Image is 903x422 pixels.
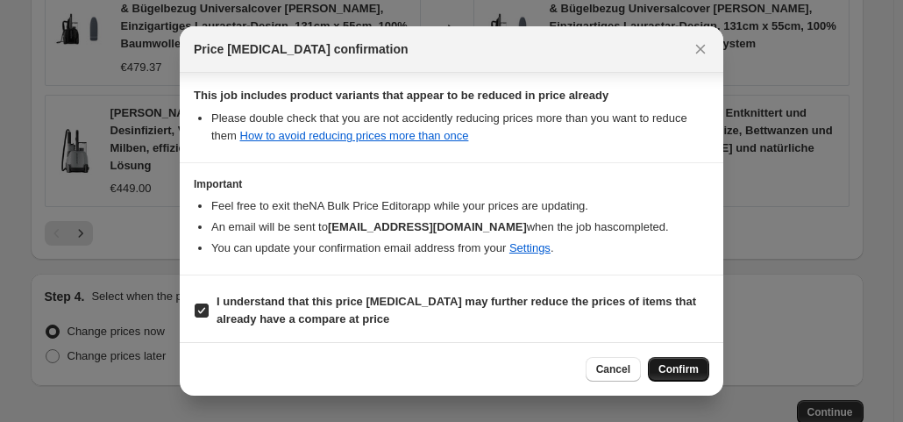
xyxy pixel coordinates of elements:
[688,37,713,61] button: Close
[328,220,527,233] b: [EMAIL_ADDRESS][DOMAIN_NAME]
[596,362,630,376] span: Cancel
[194,177,709,191] h3: Important
[211,197,709,215] li: Feel free to exit the NA Bulk Price Editor app while your prices are updating.
[211,240,709,257] li: You can update your confirmation email address from your .
[194,89,608,102] b: This job includes product variants that appear to be reduced in price already
[240,129,469,142] a: How to avoid reducing prices more than once
[211,218,709,236] li: An email will be sent to when the job has completed .
[217,295,696,325] b: I understand that this price [MEDICAL_DATA] may further reduce the prices of items that already h...
[194,40,409,58] span: Price [MEDICAL_DATA] confirmation
[211,110,709,145] li: Please double check that you are not accidently reducing prices more than you want to reduce them
[658,362,699,376] span: Confirm
[648,357,709,382] button: Confirm
[586,357,641,382] button: Cancel
[509,241,551,254] a: Settings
